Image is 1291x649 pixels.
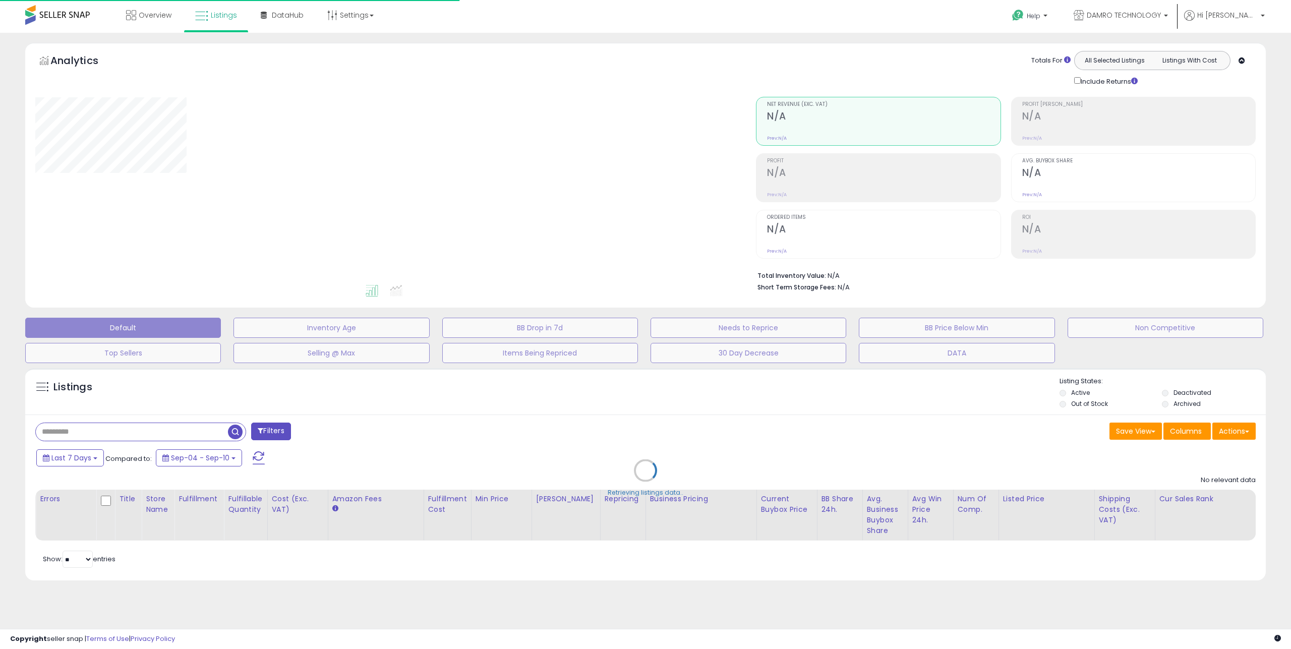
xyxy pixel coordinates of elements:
span: Overview [139,10,171,20]
span: Help [1027,12,1040,20]
span: Hi [PERSON_NAME] [1197,10,1258,20]
button: All Selected Listings [1077,54,1152,67]
span: Listings [211,10,237,20]
button: BB Drop in 7d [442,318,638,338]
li: N/A [757,269,1248,281]
small: Prev: N/A [767,248,787,254]
b: Short Term Storage Fees: [757,283,836,291]
button: BB Price Below Min [859,318,1054,338]
span: Net Revenue (Exc. VAT) [767,102,1000,107]
h2: N/A [1022,167,1255,181]
h2: N/A [767,110,1000,124]
div: Include Returns [1067,75,1150,87]
span: Profit [PERSON_NAME] [1022,102,1255,107]
span: ROI [1022,215,1255,220]
small: Prev: N/A [1022,192,1042,198]
button: Inventory Age [233,318,429,338]
div: Retrieving listings data.. [608,488,683,497]
small: Prev: N/A [767,135,787,141]
button: 30 Day Decrease [651,343,846,363]
button: Needs to Reprice [651,318,846,338]
b: Total Inventory Value: [757,271,826,280]
a: Hi [PERSON_NAME] [1184,10,1265,33]
h2: N/A [1022,110,1255,124]
span: N/A [838,282,850,292]
a: Help [1004,2,1058,33]
button: Default [25,318,221,338]
i: Get Help [1012,9,1024,22]
button: Listings With Cost [1152,54,1227,67]
h5: Analytics [50,53,118,70]
small: Prev: N/A [767,192,787,198]
small: Prev: N/A [1022,135,1042,141]
small: Prev: N/A [1022,248,1042,254]
button: Items Being Repriced [442,343,638,363]
button: Top Sellers [25,343,221,363]
h2: N/A [1022,223,1255,237]
h2: N/A [767,167,1000,181]
button: Selling @ Max [233,343,429,363]
span: DataHub [272,10,304,20]
span: Ordered Items [767,215,1000,220]
div: Totals For [1031,56,1071,66]
span: Avg. Buybox Share [1022,158,1255,164]
span: Profit [767,158,1000,164]
h2: N/A [767,223,1000,237]
span: DAMRO TECHNOLOGY [1087,10,1161,20]
button: Non Competitive [1068,318,1263,338]
button: DATA [859,343,1054,363]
